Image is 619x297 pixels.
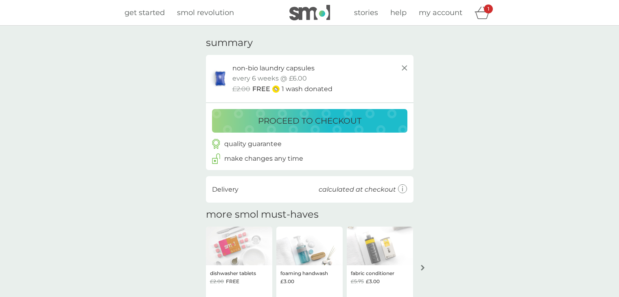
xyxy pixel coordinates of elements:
[258,114,361,127] p: proceed to checkout
[282,84,332,94] p: 1 wash donated
[390,8,407,17] span: help
[351,277,364,285] span: £5.75
[206,209,319,221] h2: more smol must-haves
[475,4,495,21] div: basket
[210,269,256,277] p: dishwasher tablets
[206,37,253,49] h3: summary
[177,8,234,17] span: smol revolution
[366,277,380,285] span: £3.00
[125,8,165,17] span: get started
[351,269,394,277] p: fabric conditioner
[252,84,270,94] span: FREE
[390,7,407,19] a: help
[232,73,307,84] p: every 6 weeks @ £6.00
[319,184,396,195] p: calculated at checkout
[354,8,378,17] span: stories
[232,63,315,74] p: non-bio laundry capsules
[280,277,294,285] span: £3.00
[224,139,282,149] p: quality guarantee
[280,269,328,277] p: foaming handwash
[210,277,224,285] span: £2.00
[289,5,330,20] img: smol
[354,7,378,19] a: stories
[419,7,462,19] a: my account
[212,184,238,195] p: Delivery
[224,153,303,164] p: make changes any time
[177,7,234,19] a: smol revolution
[232,84,250,94] span: £2.00
[419,8,462,17] span: my account
[226,277,239,285] span: FREE
[212,109,407,133] button: proceed to checkout
[125,7,165,19] a: get started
